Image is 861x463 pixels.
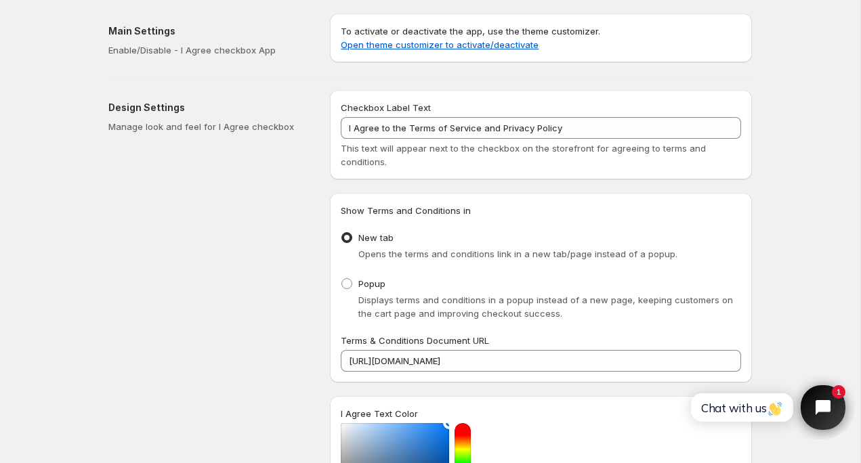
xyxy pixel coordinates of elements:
input: https://yourstoredomain.com/termsandconditions.html [341,350,741,372]
a: Open theme customizer to activate/deactivate [341,39,539,50]
span: Show Terms and Conditions in [341,205,471,216]
span: Terms & Conditions Document URL [341,335,489,346]
iframe: Tidio Chat [676,376,855,439]
h2: Design Settings [108,101,308,114]
span: New tab [358,232,394,243]
span: Opens the terms and conditions link in a new tab/page instead of a popup. [358,248,677,259]
span: Checkbox Label Text [341,102,431,113]
p: To activate or deactivate the app, use the theme customizer. [341,24,741,51]
p: Enable/Disable - I Agree checkbox App [108,43,308,57]
span: This text will appear next to the checkbox on the storefront for agreeing to terms and conditions. [341,143,706,167]
span: Popup [358,278,385,289]
span: Displays terms and conditions in a popup instead of a new page, keeping customers on the cart pag... [358,294,733,319]
label: I Agree Text Color [341,407,418,420]
h2: Main Settings [108,24,308,38]
p: Manage look and feel for I Agree checkbox [108,120,308,133]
